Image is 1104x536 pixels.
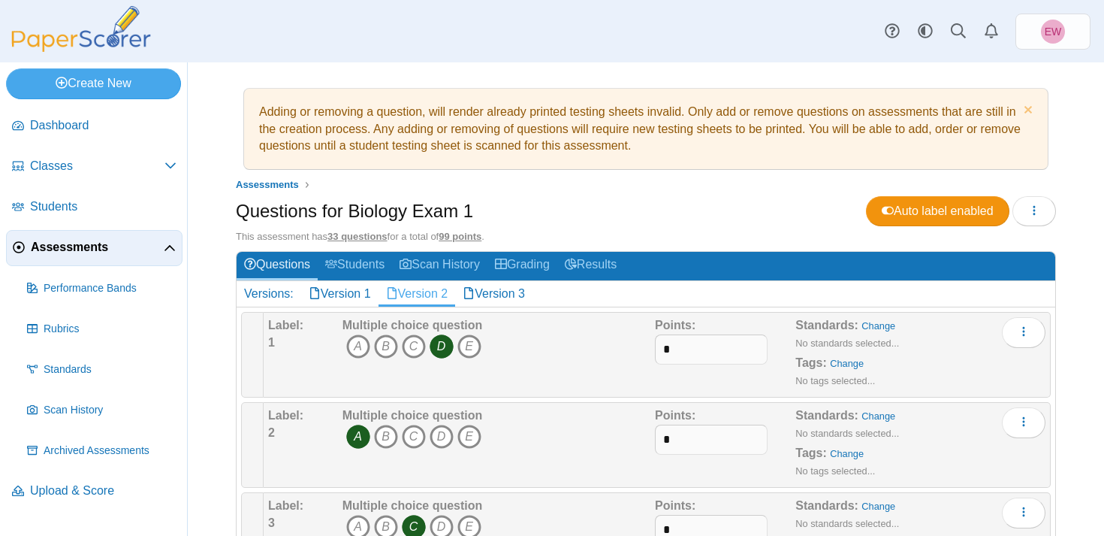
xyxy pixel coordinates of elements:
a: Alerts [975,15,1008,48]
a: Classes [6,149,182,185]
a: Scan History [21,392,182,428]
a: Create New [6,68,181,98]
div: Versions: [237,281,301,307]
a: Rubrics [21,311,182,347]
a: Change [830,358,864,369]
a: Scan History [392,252,487,280]
b: Multiple choice question [342,319,483,332]
span: Auto label enabled [882,204,994,217]
a: Assessments [6,230,182,266]
a: PaperScorer [6,41,156,54]
b: 2 [268,426,275,439]
i: D [430,335,454,359]
span: Archived Assessments [44,444,176,459]
button: More options [1002,317,1045,347]
a: Performance Bands [21,271,182,307]
i: A [346,425,370,449]
a: Students [318,252,392,280]
a: Dashboard [6,108,182,144]
i: B [374,335,398,359]
small: No standards selected... [795,338,899,349]
b: Label: [268,409,303,422]
small: No tags selected... [795,375,875,386]
span: Erin Wiley [1041,20,1065,44]
div: This assessment has for a total of . [236,230,1056,244]
span: Scan History [44,403,176,418]
a: Change [861,410,895,422]
span: Dashboard [30,117,176,134]
button: More options [1002,407,1045,438]
a: Change [861,320,895,332]
a: Version 2 [379,281,456,307]
a: Change [861,501,895,512]
b: Standards: [795,499,858,512]
button: More options [1002,498,1045,528]
span: Rubrics [44,322,176,337]
b: Points: [655,499,695,512]
i: C [402,335,426,359]
a: Dismiss notice [1020,104,1033,120]
b: Label: [268,319,303,332]
i: E [457,425,481,449]
u: 99 points [439,231,481,242]
a: Version 1 [301,281,379,307]
b: Multiple choice question [342,409,483,422]
b: Points: [655,319,695,332]
a: Assessments [232,176,303,195]
a: Change [830,448,864,459]
small: No standards selected... [795,518,899,529]
span: Assessments [236,179,299,190]
a: Questions [237,252,318,280]
a: Results [557,252,624,280]
span: Classes [30,158,164,174]
img: PaperScorer [6,6,156,52]
a: Archived Assessments [21,433,182,469]
i: E [457,335,481,359]
a: Version 3 [455,281,532,307]
small: No tags selected... [795,465,875,477]
i: B [374,425,398,449]
u: 33 questions [327,231,387,242]
h1: Questions for Biology Exam 1 [236,198,473,224]
b: Standards: [795,409,858,422]
span: Erin Wiley [1045,26,1062,37]
div: Adding or removing a question, will render already printed testing sheets invalid. Only add or re... [252,96,1040,162]
span: Students [30,198,176,215]
a: Standards [21,352,182,388]
b: Points: [655,409,695,422]
span: Assessments [31,239,164,256]
b: Tags: [795,356,826,369]
a: Upload & Score [6,474,182,510]
a: Erin Wiley [1015,14,1090,50]
b: Standards: [795,319,858,332]
span: Upload & Score [30,483,176,499]
a: Grading [487,252,557,280]
i: D [430,425,454,449]
span: Performance Bands [44,281,176,296]
i: C [402,425,426,449]
a: Students [6,189,182,226]
b: Multiple choice question [342,499,483,512]
b: Tags: [795,447,826,459]
b: 3 [268,516,275,529]
span: Standards [44,362,176,377]
b: 1 [268,336,275,349]
a: Auto label enabled [866,196,1009,226]
b: Label: [268,499,303,512]
small: No standards selected... [795,428,899,439]
i: A [346,335,370,359]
